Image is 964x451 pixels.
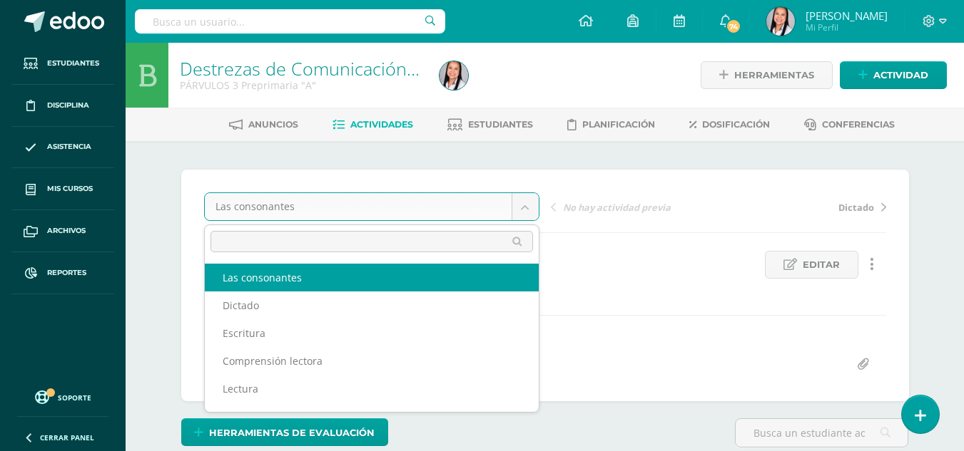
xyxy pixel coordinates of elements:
[205,319,539,347] div: Escritura
[205,403,539,430] div: Copia
[205,264,539,291] div: Las consonantes
[205,375,539,403] div: Lectura
[205,347,539,375] div: Comprensión lectora
[205,291,539,319] div: Dictado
